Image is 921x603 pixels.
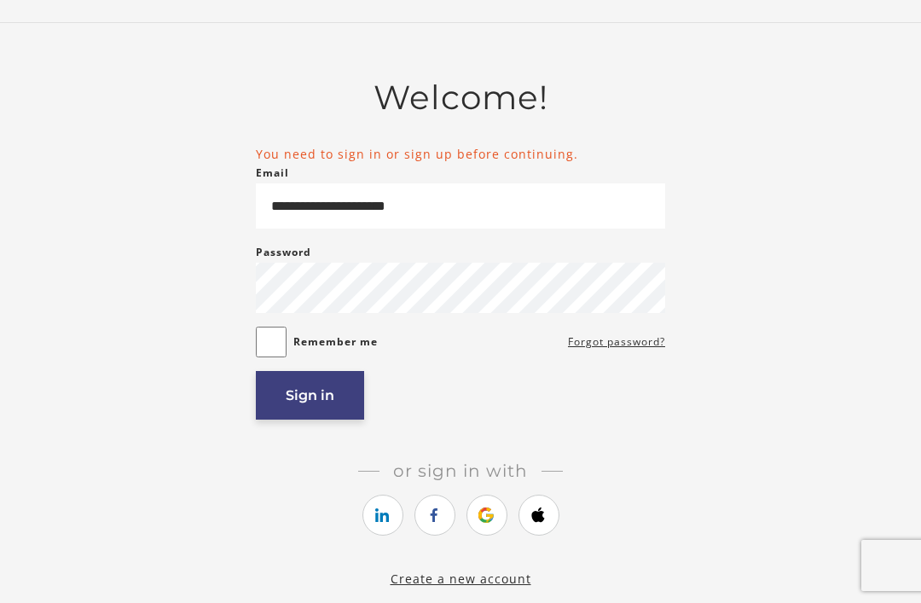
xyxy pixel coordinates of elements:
[256,163,289,183] label: Email
[256,145,665,163] li: You need to sign in or sign up before continuing.
[256,242,311,263] label: Password
[256,78,665,118] h2: Welcome!
[362,495,403,536] a: https://courses.thinkific.com/users/auth/linkedin?ss%5Breferral%5D=&ss%5Buser_return_to%5D=%2Fcou...
[256,371,364,420] button: Sign in
[391,571,531,587] a: Create a new account
[568,332,665,352] a: Forgot password?
[466,495,507,536] a: https://courses.thinkific.com/users/auth/google?ss%5Breferral%5D=&ss%5Buser_return_to%5D=%2Fcours...
[414,495,455,536] a: https://courses.thinkific.com/users/auth/facebook?ss%5Breferral%5D=&ss%5Buser_return_to%5D=%2Fcou...
[379,461,542,481] span: Or sign in with
[293,332,378,352] label: Remember me
[518,495,559,536] a: https://courses.thinkific.com/users/auth/apple?ss%5Breferral%5D=&ss%5Buser_return_to%5D=%2Fcourse...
